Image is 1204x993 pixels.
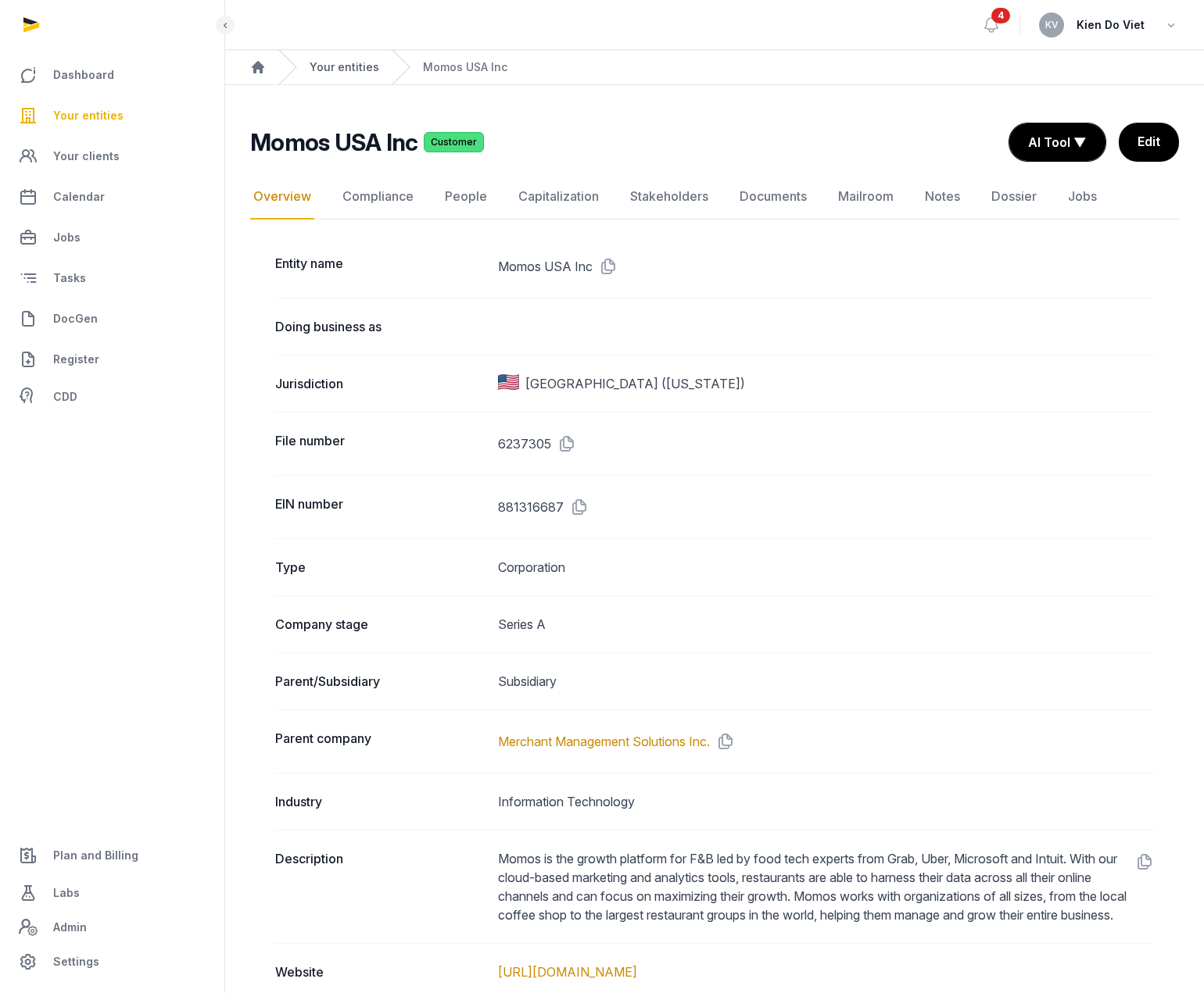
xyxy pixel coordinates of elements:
a: Compliance [339,174,417,220]
span: Plan and Billing [53,846,138,865]
span: Register [53,350,99,369]
dd: Corporation [498,558,1154,577]
a: Labs [13,874,212,912]
a: Register [13,341,212,378]
dt: Parent/Subsidiary [275,672,486,691]
dt: Jurisdiction [275,374,486,393]
dd: Momos is the growth platform for F&B led by food tech experts from Grab, Uber, Microsoft and Intu... [498,849,1154,924]
a: Calendar [13,178,212,216]
a: Edit [1119,123,1179,162]
span: Kien Do Viet [1077,16,1145,34]
h2: Momos USA Inc [250,128,417,156]
a: Jobs [13,219,212,256]
span: Jobs [53,228,81,247]
nav: Tabs [250,174,1179,220]
a: Momos USA Inc [423,59,507,75]
dt: Entity name [275,254,486,279]
dt: EIN number [275,495,486,520]
span: Your entities [53,106,124,125]
dt: Description [275,849,486,924]
a: Documents [736,174,810,220]
a: Dossier [988,174,1040,220]
dd: Series A [498,615,1154,634]
span: Admin [53,918,87,937]
dt: Industry [275,792,486,811]
span: [GEOGRAPHIC_DATA] ([US_STATE]) [525,374,745,393]
span: 4 [991,8,1010,23]
a: People [442,174,490,220]
span: DocGen [53,309,98,328]
dd: Subsidiary [498,672,1154,691]
dt: Type [275,558,486,577]
dd: 6237305 [498,431,1154,456]
dd: 881316687 [498,495,1154,520]
dt: File number [275,431,486,456]
dt: Doing business as [275,317,486,336]
a: Dashboard [13,56,212,94]
dd: Information Technology [498,792,1154,811]
a: Capitalization [515,174,602,220]
a: Your clients [13,138,212,175]
a: Stakeholders [627,174,711,220]
span: Your clients [53,147,120,166]
span: Labs [53,884,80,902]
a: Overview [250,174,314,220]
a: Notes [922,174,963,220]
a: Mailroom [835,174,897,220]
a: Tasks [13,259,212,297]
dd: Momos USA Inc [498,254,1154,279]
span: KV [1045,20,1059,30]
span: Customer [424,132,484,152]
a: Jobs [1065,174,1100,220]
span: Calendar [53,188,105,206]
a: Admin [13,912,212,943]
a: DocGen [13,300,212,338]
span: Settings [53,952,99,971]
span: CDD [53,388,77,406]
a: [URL][DOMAIN_NAME] [498,964,637,980]
a: Merchant Management Solutions Inc. [498,732,710,751]
a: CDD [13,381,212,413]
button: AI Tool ▼ [1009,123,1105,161]
dt: Parent company [275,729,486,754]
dt: Company stage [275,615,486,634]
a: Plan and Billing [13,837,212,874]
a: Settings [13,943,212,980]
dt: Website [275,963,486,981]
a: Your entities [13,97,212,134]
span: Dashboard [53,66,114,84]
a: Your entities [310,59,379,75]
span: Tasks [53,269,86,288]
nav: Breadcrumb [225,50,1204,85]
button: KV [1039,13,1064,38]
